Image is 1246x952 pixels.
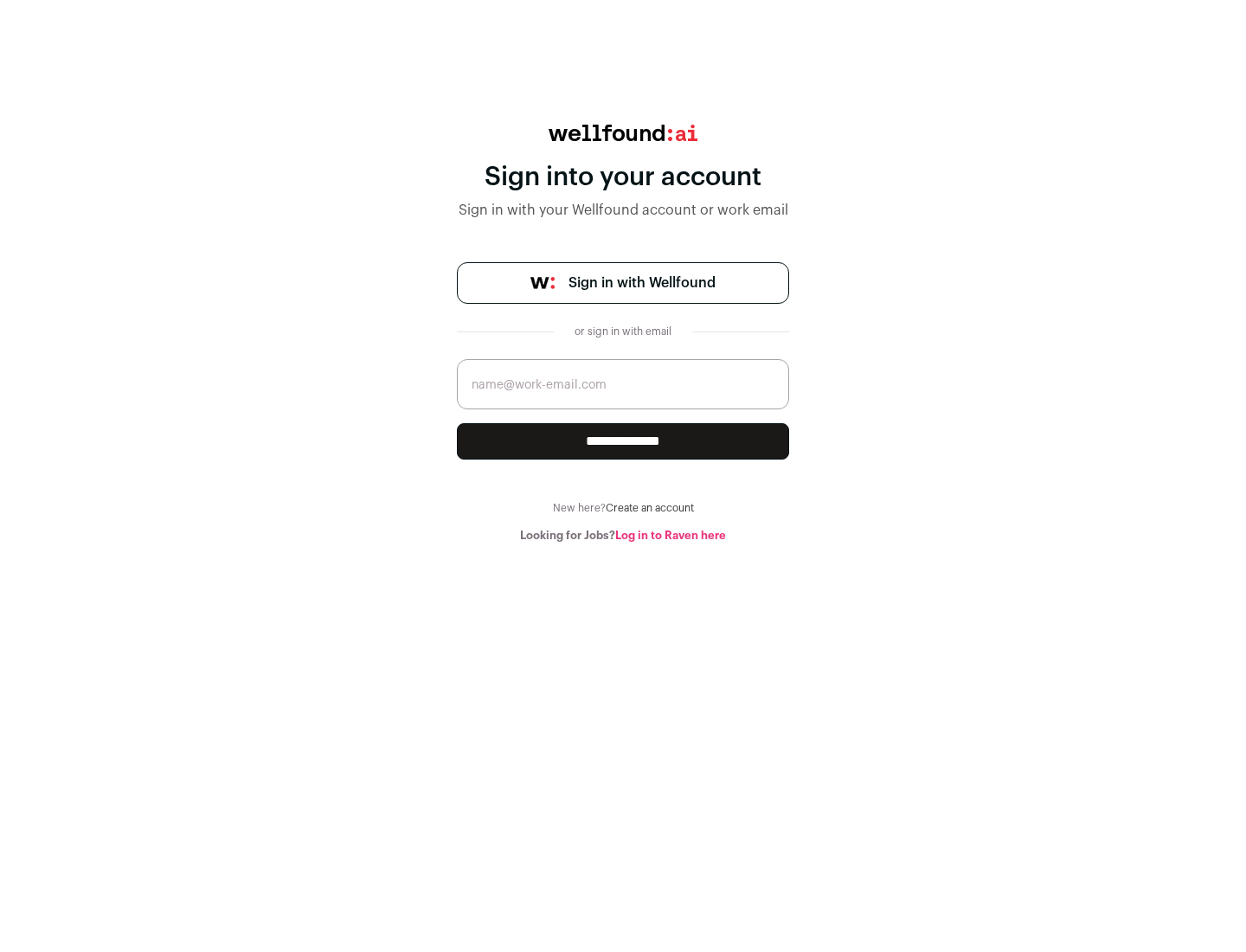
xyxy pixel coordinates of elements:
[457,529,789,543] div: Looking for Jobs?
[568,325,678,338] div: or sign in with email
[457,262,789,304] a: Sign in with Wellfound
[606,503,694,513] a: Create an account
[457,162,789,193] div: Sign into your account
[549,125,697,141] img: wellfound:ai
[457,359,789,409] input: name@work-email.com
[457,200,789,221] div: Sign in with your Wellfound account or work email
[568,273,716,293] span: Sign in with Wellfound
[530,277,555,289] img: wellfound-symbol-flush-black-fb3c872781a75f747ccb3a119075da62bfe97bd399995f84a933054e44a575c4.png
[457,501,789,515] div: New here?
[615,530,726,541] a: Log in to Raven here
